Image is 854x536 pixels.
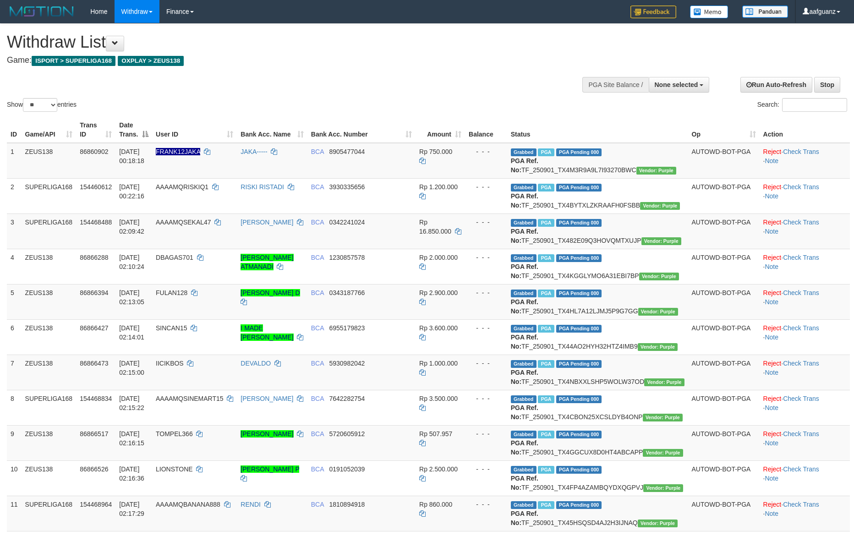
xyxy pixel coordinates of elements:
span: PGA Pending [556,290,602,297]
span: Vendor URL: https://trx4.1velocity.biz [643,449,683,457]
a: Note [765,439,778,447]
div: - - - [469,288,504,297]
span: Marked by aafpengsreynich [538,148,554,156]
div: - - - [469,500,504,509]
span: SINCAN15 [156,324,187,332]
span: BCA [311,360,324,367]
td: AUTOWD-BOT-PGA [688,143,760,179]
span: BCA [311,324,324,332]
td: TF_250901_TX4NBXXLSHP5WOLW37OD [507,355,688,390]
th: Bank Acc. Name: activate to sort column ascending [237,117,307,143]
b: PGA Ref. No: [511,404,538,421]
span: Rp 16.850.000 [419,219,451,235]
img: panduan.png [742,5,788,18]
td: 6 [7,319,22,355]
span: AAAAMQRISKIQ1 [156,183,208,191]
span: Copy 0342241024 to clipboard [329,219,365,226]
td: AUTOWD-BOT-PGA [688,460,760,496]
span: [DATE] 02:14:01 [119,324,144,341]
div: - - - [469,253,504,262]
span: Copy 0343187766 to clipboard [329,289,365,296]
span: [DATE] 00:18:18 [119,148,144,164]
span: Grabbed [511,466,536,474]
td: ZEUS138 [22,355,77,390]
td: · · [760,355,850,390]
a: Reject [763,465,782,473]
span: Copy 3930335656 to clipboard [329,183,365,191]
b: PGA Ref. No: [511,475,538,491]
span: Copy 5930982042 to clipboard [329,360,365,367]
span: BCA [311,501,324,508]
img: Feedback.jpg [630,5,676,18]
span: AAAAMQSEKAL47 [156,219,211,226]
td: · · [760,460,850,496]
span: BCA [311,254,324,261]
td: 11 [7,496,22,531]
b: PGA Ref. No: [511,298,538,315]
span: Marked by aafpengsreynich [538,360,554,368]
b: PGA Ref. No: [511,228,538,244]
a: [PERSON_NAME] D [241,289,300,296]
a: Check Trans [783,254,819,261]
td: AUTOWD-BOT-PGA [688,355,760,390]
a: Check Trans [783,395,819,402]
span: Rp 860.000 [419,501,452,508]
span: Rp 1.200.000 [419,183,458,191]
span: DBAGAS701 [156,254,193,261]
span: BCA [311,395,324,402]
label: Search: [757,98,847,112]
span: Grabbed [511,431,536,438]
h4: Game: [7,56,560,65]
a: Check Trans [783,183,819,191]
span: Grabbed [511,360,536,368]
a: [PERSON_NAME] [241,430,293,438]
span: Vendor URL: https://trx4.1velocity.biz [639,273,679,280]
span: BCA [311,465,324,473]
td: 3 [7,213,22,249]
td: SUPERLIGA168 [22,390,77,425]
span: 86866473 [80,360,108,367]
td: ZEUS138 [22,319,77,355]
th: Date Trans.: activate to sort column descending [115,117,152,143]
a: Reject [763,219,782,226]
span: Grabbed [511,395,536,403]
td: AUTOWD-BOT-PGA [688,496,760,531]
a: Note [765,192,778,200]
td: · · [760,425,850,460]
a: Note [765,404,778,411]
td: ZEUS138 [22,425,77,460]
span: 154468964 [80,501,112,508]
span: BCA [311,219,324,226]
span: TOMPEL366 [156,430,193,438]
a: Stop [814,77,840,93]
span: 154468834 [80,395,112,402]
span: BCA [311,148,324,155]
td: AUTOWD-BOT-PGA [688,425,760,460]
select: Showentries [23,98,57,112]
span: 86866526 [80,465,108,473]
div: - - - [469,323,504,333]
span: [DATE] 02:16:15 [119,430,144,447]
span: [DATE] 02:15:00 [119,360,144,376]
span: Copy 7642282754 to clipboard [329,395,365,402]
a: Check Trans [783,360,819,367]
span: Vendor URL: https://trx4.1velocity.biz [638,520,678,527]
span: Marked by aafnonsreyleab [538,219,554,227]
a: Check Trans [783,501,819,508]
span: Grabbed [511,254,536,262]
a: Reject [763,289,782,296]
td: ZEUS138 [22,460,77,496]
div: - - - [469,147,504,156]
td: 10 [7,460,22,496]
td: 7 [7,355,22,390]
span: Nama rekening ada tanda titik/strip, harap diedit [156,148,200,155]
td: · · [760,390,850,425]
td: TF_250901_TX4CBON25XCSLDYB4ONP [507,390,688,425]
a: Reject [763,360,782,367]
span: PGA Pending [556,254,602,262]
span: Rp 750.000 [419,148,452,155]
th: Amount: activate to sort column ascending [416,117,465,143]
span: OXPLAY > ZEUS138 [118,56,184,66]
span: Vendor URL: https://trx4.1velocity.biz [641,237,681,245]
span: None selected [655,81,698,88]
